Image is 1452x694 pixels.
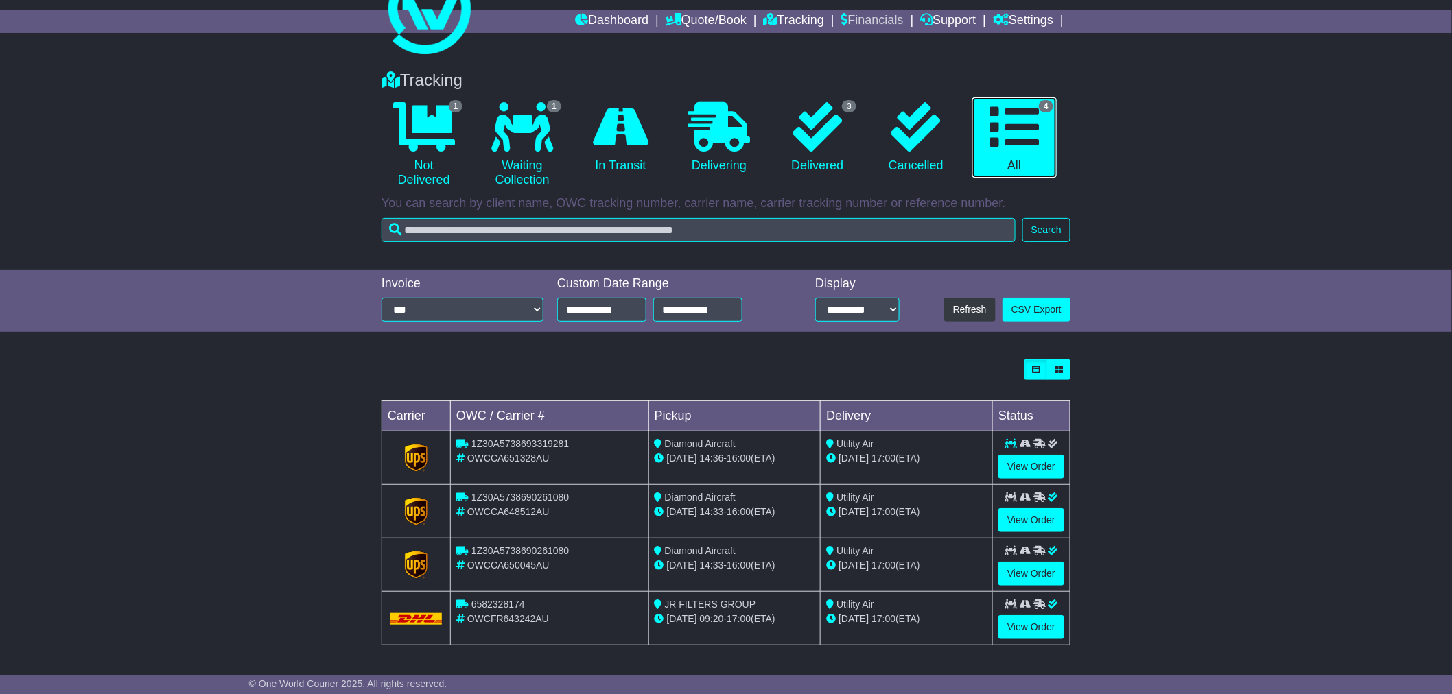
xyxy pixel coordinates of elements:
[1003,298,1070,322] a: CSV Export
[700,506,724,517] span: 14:33
[467,506,550,517] span: OWCCA648512AU
[775,97,860,178] a: 3 Delivered
[842,100,856,112] span: 3
[836,545,874,556] span: Utility Air
[839,453,869,464] span: [DATE]
[874,97,958,178] a: Cancelled
[677,97,761,178] a: Delivering
[471,438,569,449] span: 1Z30A5738693319281
[575,10,648,33] a: Dashboard
[467,613,549,624] span: OWCFR643242AU
[382,196,1070,211] p: You can search by client name, OWC tracking number, carrier name, carrier tracking number or refe...
[655,505,815,519] div: - (ETA)
[382,401,451,431] td: Carrier
[667,506,697,517] span: [DATE]
[727,453,751,464] span: 16:00
[375,71,1077,91] div: Tracking
[655,612,815,626] div: - (ETA)
[826,612,987,626] div: (ETA)
[449,100,463,112] span: 1
[467,560,550,571] span: OWCCA650045AU
[405,551,428,579] img: GetCarrierServiceLogo
[667,613,697,624] span: [DATE]
[471,599,525,610] span: 6582328174
[667,453,697,464] span: [DATE]
[666,10,747,33] a: Quote/Book
[648,401,821,431] td: Pickup
[655,558,815,573] div: - (ETA)
[700,453,724,464] span: 14:36
[547,100,561,112] span: 1
[998,508,1064,532] a: View Order
[405,444,428,472] img: GetCarrierServiceLogo
[815,276,900,291] div: Display
[727,560,751,571] span: 16:00
[667,560,697,571] span: [DATE]
[467,453,550,464] span: OWCCA651328AU
[839,506,869,517] span: [DATE]
[836,438,874,449] span: Utility Air
[700,560,724,571] span: 14:33
[665,545,736,556] span: Diamond Aircraft
[471,492,569,503] span: 1Z30A5738690261080
[821,401,993,431] td: Delivery
[836,599,874,610] span: Utility Air
[841,10,904,33] a: Financials
[826,558,987,573] div: (ETA)
[665,492,736,503] span: Diamond Aircraft
[972,97,1057,178] a: 4 All
[1022,218,1070,242] button: Search
[405,498,428,525] img: GetCarrierServiceLogo
[826,505,987,519] div: (ETA)
[665,599,756,610] span: JR FILTERS GROUP
[871,560,895,571] span: 17:00
[382,276,543,291] div: Invoice
[871,613,895,624] span: 17:00
[727,506,751,517] span: 16:00
[480,97,564,193] a: 1 Waiting Collection
[871,506,895,517] span: 17:00
[655,451,815,466] div: - (ETA)
[921,10,976,33] a: Support
[998,562,1064,586] a: View Order
[471,545,569,556] span: 1Z30A5738690261080
[839,560,869,571] span: [DATE]
[665,438,736,449] span: Diamond Aircraft
[998,615,1064,639] a: View Order
[1039,100,1053,112] span: 4
[390,613,442,624] img: DHL.png
[764,10,824,33] a: Tracking
[871,453,895,464] span: 17:00
[998,455,1064,479] a: View Order
[557,276,777,291] div: Custom Date Range
[249,678,447,689] span: © One World Courier 2025. All rights reserved.
[836,492,874,503] span: Utility Air
[382,97,466,193] a: 1 Not Delivered
[993,401,1070,431] td: Status
[993,10,1053,33] a: Settings
[451,401,649,431] td: OWC / Carrier #
[578,97,663,178] a: In Transit
[700,613,724,624] span: 09:20
[727,613,751,624] span: 17:00
[944,298,996,322] button: Refresh
[826,451,987,466] div: (ETA)
[839,613,869,624] span: [DATE]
